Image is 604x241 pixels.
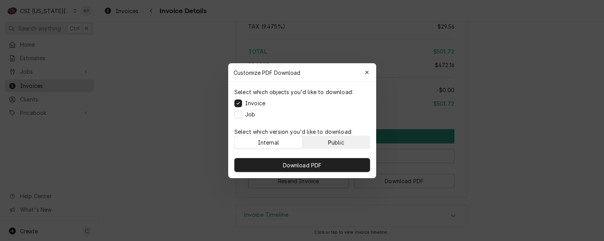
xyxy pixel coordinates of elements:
div: Public [328,138,344,146]
span: Download PDF [281,161,323,169]
label: Job [245,110,255,118]
div: Customize PDF Download [228,63,376,82]
p: Select which version you'd like to download: [234,128,370,136]
button: Download PDF [234,158,370,172]
label: Invoice [245,99,265,107]
div: Internal [257,138,279,146]
p: Select which objects you'd like to download: [234,88,353,96]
